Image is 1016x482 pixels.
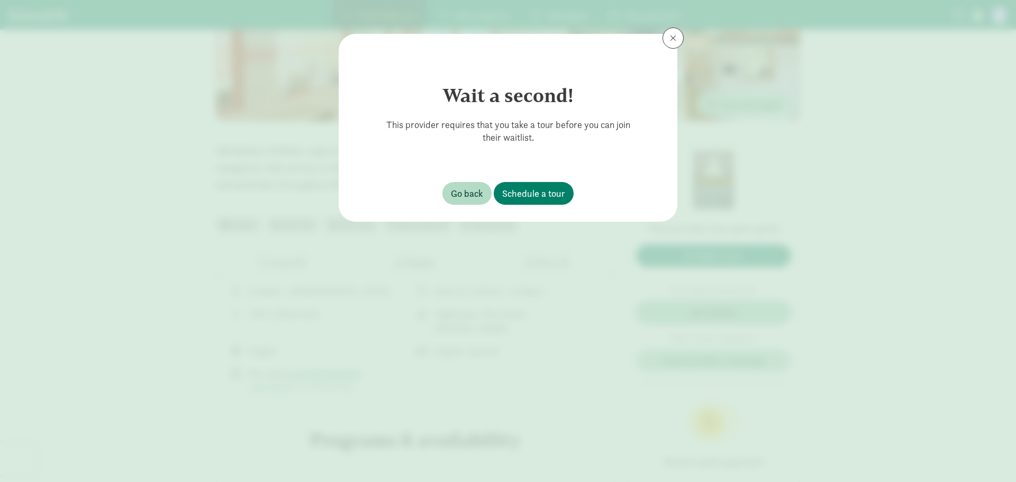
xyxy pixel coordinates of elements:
p: This provider requires that you take a tour before you can join their waitlist. [364,110,652,144]
button: Go back [442,182,492,205]
span: Go back [451,186,483,201]
span: Schedule a tour [502,186,565,201]
h3: Wait a second! [364,85,652,106]
button: Schedule a tour [494,182,574,205]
